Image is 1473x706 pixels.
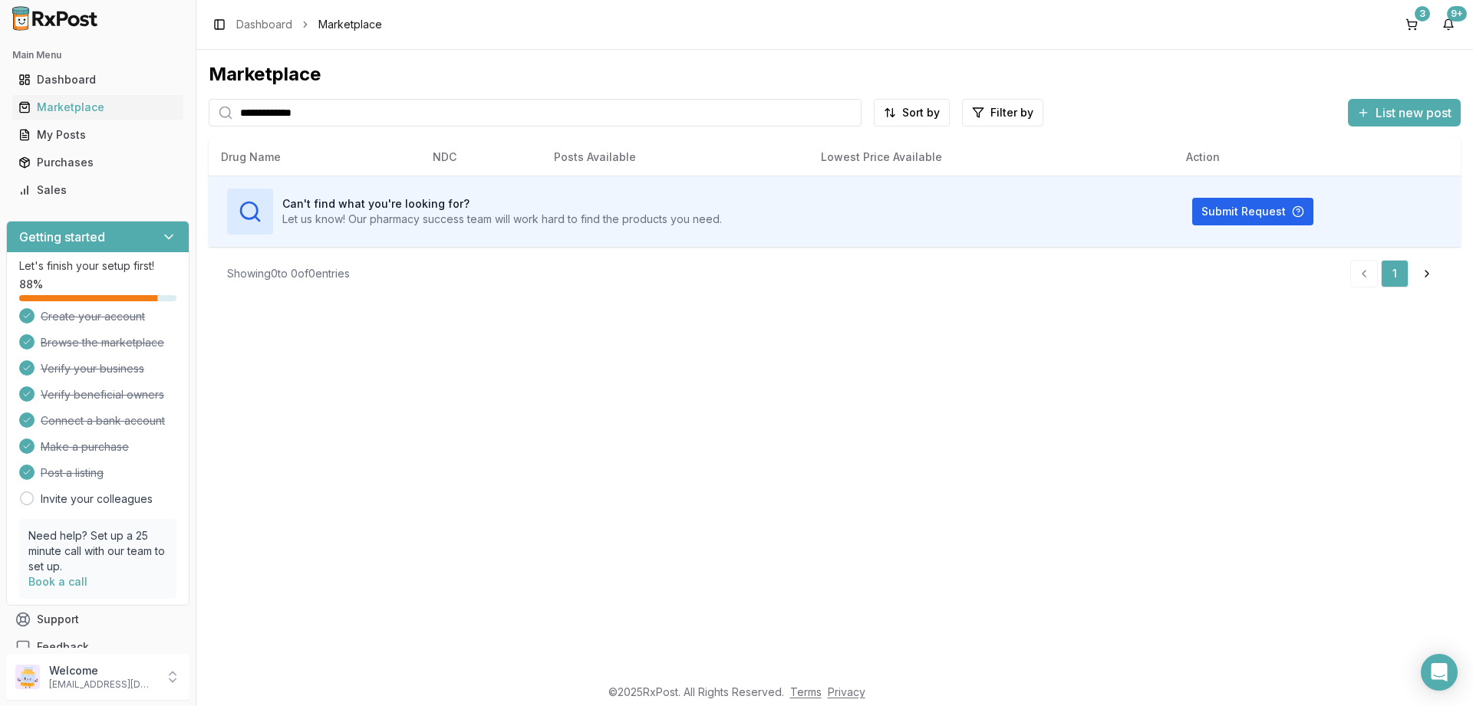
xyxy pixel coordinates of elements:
div: 9+ [1447,6,1467,21]
button: 9+ [1436,12,1461,37]
div: Purchases [18,155,177,170]
span: Browse the marketplace [41,335,164,350]
div: Sales [18,182,177,198]
p: Need help? Set up a 25 minute call with our team to set up. [28,528,167,574]
div: Open Intercom Messenger [1421,654,1458,691]
span: Connect a bank account [41,413,165,429]
p: [EMAIL_ADDRESS][DOMAIN_NAME] [49,678,156,691]
div: Marketplace [18,100,177,115]
span: Verify your business [41,361,144,376]
button: Filter by [962,99,1043,126]
button: Support [6,606,189,633]
div: Showing 0 to 0 of 0 entries [227,266,350,281]
p: Let's finish your setup first! [19,258,176,274]
p: Welcome [49,663,156,678]
p: Let us know! Our pharmacy success team will work hard to find the products you need. [282,212,722,227]
a: Go to next page [1412,260,1442,287]
button: 3 [1399,12,1424,37]
a: Dashboard [12,66,183,94]
img: RxPost Logo [6,6,104,31]
div: Marketplace [209,62,1461,87]
a: List new post [1348,107,1461,122]
span: Make a purchase [41,439,129,455]
nav: pagination [1350,260,1442,287]
button: Submit Request [1192,198,1313,225]
a: Privacy [828,685,865,698]
span: Post a listing [41,465,104,481]
nav: breadcrumb [236,17,382,32]
div: Dashboard [18,72,177,87]
th: Action [1174,139,1461,176]
th: NDC [420,139,542,176]
a: Marketplace [12,94,183,121]
a: Dashboard [236,17,292,32]
button: Sales [6,178,189,202]
button: Purchases [6,150,189,175]
a: Terms [790,685,822,698]
a: 1 [1381,260,1409,287]
span: Sort by [902,105,940,120]
th: Lowest Price Available [809,139,1174,176]
a: Invite your colleagues [41,491,153,507]
button: List new post [1348,99,1461,126]
button: Marketplace [6,95,189,120]
button: Feedback [6,633,189,661]
button: My Posts [6,123,189,147]
a: My Posts [12,121,183,149]
span: Filter by [990,105,1033,120]
th: Posts Available [542,139,809,176]
a: Sales [12,176,183,204]
div: 3 [1415,6,1430,21]
span: Verify beneficial owners [41,387,164,402]
img: User avatar [15,665,40,689]
span: List new post [1376,103,1452,122]
div: My Posts [18,127,177,143]
th: Drug Name [209,139,420,176]
span: Feedback [37,639,89,655]
button: Dashboard [6,67,189,92]
a: Book a call [28,575,87,588]
h3: Can't find what you're looking for? [282,196,722,212]
span: 88 % [19,277,43,292]
span: Marketplace [318,17,382,32]
a: Purchases [12,149,183,176]
span: Create your account [41,309,145,324]
button: Sort by [874,99,950,126]
h2: Main Menu [12,49,183,61]
h3: Getting started [19,228,105,246]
